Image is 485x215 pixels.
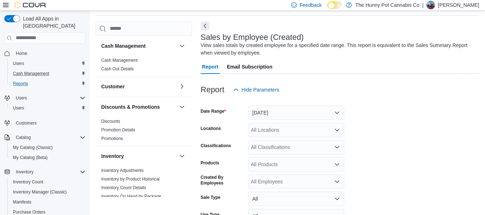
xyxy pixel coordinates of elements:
[10,178,46,186] a: Inventory Count
[1,93,88,103] button: Users
[10,178,85,186] span: Inventory Count
[438,1,479,9] p: [PERSON_NAME]
[13,145,53,150] span: My Catalog (Classic)
[7,69,88,79] button: Cash Management
[13,133,33,142] button: Catalog
[334,179,340,184] button: Open list of options
[1,167,88,177] button: Inventory
[10,59,27,68] a: Users
[20,15,85,29] span: Load All Apps in [GEOGRAPHIC_DATA]
[10,188,85,196] span: Inventory Manager (Classic)
[10,198,85,206] span: Manifests
[101,83,125,90] h3: Customer
[7,59,88,69] button: Users
[178,82,186,91] button: Customer
[202,60,218,74] span: Report
[101,136,123,141] a: Promotions
[7,177,88,187] button: Inventory Count
[334,127,340,133] button: Open list of options
[101,153,176,160] button: Inventory
[327,1,342,9] input: Dark Mode
[16,95,27,101] span: Users
[230,83,282,97] button: Hide Parameters
[10,79,31,88] a: Reports
[101,118,120,124] span: Discounts
[101,194,161,199] a: Inventory On Hand by Package
[13,81,28,87] span: Reports
[426,1,435,9] div: Kyle Billie
[7,103,88,113] button: Users
[13,94,85,102] span: Users
[13,105,24,111] span: Users
[13,119,39,127] a: Customers
[16,135,31,140] span: Catalog
[355,1,419,9] p: The Hunny Pot Cannabis Co
[14,1,47,9] img: Cova
[334,162,340,167] button: Open list of options
[13,133,85,142] span: Catalog
[10,198,34,206] a: Manifests
[201,143,231,149] label: Classifications
[10,69,85,78] span: Cash Management
[13,71,49,76] span: Cash Management
[7,142,88,153] button: My Catalog (Classic)
[13,179,43,185] span: Inventory Count
[201,42,476,57] div: View sales totals by created employee for a specified date range. This report is equivalent to th...
[7,197,88,207] button: Manifests
[10,153,51,162] a: My Catalog (Beta)
[334,144,340,150] button: Open list of options
[10,188,70,196] a: Inventory Manager (Classic)
[10,153,85,162] span: My Catalog (Beta)
[201,85,224,94] h3: Report
[248,192,344,206] button: All
[101,168,144,173] a: Inventory Adjustments
[201,195,220,200] label: Sale Type
[10,143,85,152] span: My Catalog (Classic)
[101,185,146,191] span: Inventory Count Details
[248,106,344,120] button: [DATE]
[95,117,192,146] div: Discounts & Promotions
[101,66,134,72] span: Cash Out Details
[13,189,67,195] span: Inventory Manager (Classic)
[101,58,137,63] a: Cash Management
[227,60,272,74] span: Email Subscription
[300,1,322,9] span: Feedback
[101,177,160,182] a: Inventory by Product Historical
[13,94,30,102] button: Users
[242,86,279,93] span: Hide Parameters
[7,153,88,163] button: My Catalog (Beta)
[101,176,160,182] span: Inventory by Product Historical
[101,127,135,132] a: Promotion Details
[101,103,160,111] h3: Discounts & Promotions
[101,136,123,141] span: Promotions
[201,22,209,30] button: Next
[13,155,48,160] span: My Catalog (Beta)
[101,103,176,111] button: Discounts & Promotions
[1,48,88,59] button: Home
[178,152,186,160] button: Inventory
[101,83,176,90] button: Customer
[16,51,27,56] span: Home
[10,79,85,88] span: Reports
[101,153,124,160] h3: Inventory
[13,61,24,66] span: Users
[101,42,176,50] button: Cash Management
[1,117,88,128] button: Customers
[201,126,221,131] label: Locations
[178,103,186,111] button: Discounts & Promotions
[7,79,88,89] button: Reports
[422,1,424,9] p: |
[7,187,88,197] button: Inventory Manager (Classic)
[13,168,85,176] span: Inventory
[201,33,304,42] h3: Sales by Employee (Created)
[10,69,52,78] a: Cash Management
[101,57,137,63] span: Cash Management
[101,185,146,190] a: Inventory Count Details
[101,66,134,71] a: Cash Out Details
[178,42,186,50] button: Cash Management
[16,120,37,126] span: Customers
[95,56,192,76] div: Cash Management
